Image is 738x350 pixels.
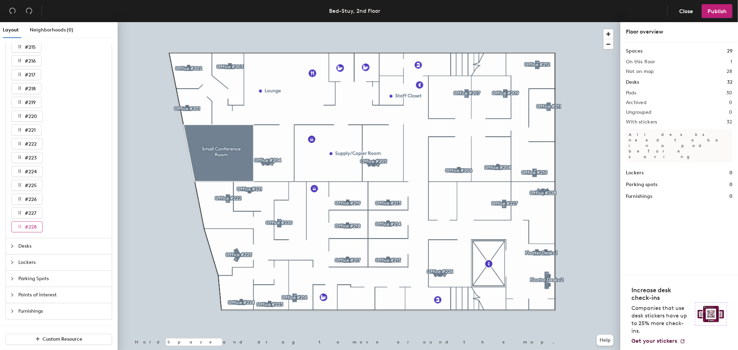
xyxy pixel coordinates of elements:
[626,59,655,65] h2: On this floor
[702,4,732,18] button: Publish
[3,27,19,33] span: Layout
[10,309,14,313] span: collapsed
[25,224,37,230] span: #228
[11,138,43,149] button: #222
[673,4,699,18] button: Close
[729,100,732,105] h2: 0
[43,336,83,342] span: Custom Resource
[11,69,41,80] button: #217
[25,169,37,175] span: #224
[30,27,73,33] span: Neighborhoods (0)
[11,97,42,108] button: #219
[626,100,646,105] h2: Archived
[25,196,37,202] span: #226
[727,69,732,74] h2: 28
[626,169,644,177] h1: Lockers
[631,286,691,302] h4: Increase desk check-ins
[708,8,727,15] span: Publish
[10,260,14,265] span: collapsed
[727,47,732,55] h1: 29
[11,55,42,66] button: #216
[631,338,677,344] span: Get your stickers
[729,181,732,188] h1: 0
[11,42,42,53] button: #215
[25,72,35,78] span: #217
[11,180,43,191] button: #225
[631,338,685,344] a: Get your stickers
[18,255,108,270] span: Lockers
[25,141,37,147] span: #222
[11,125,42,136] button: #221
[731,59,732,65] h2: 1
[10,277,14,281] span: collapsed
[626,47,643,55] h1: Spaces
[11,111,43,122] button: #220
[18,303,108,319] span: Furnishings
[626,110,652,115] h2: Ungrouped
[626,181,657,188] h1: Parking spots
[11,83,42,94] button: #218
[626,193,652,200] h1: Furnishings
[18,287,108,303] span: Points of Interest
[11,166,43,177] button: #224
[10,244,14,248] span: collapsed
[329,7,380,15] div: Bed-Stuy, 2nd Floor
[597,335,613,346] button: Help
[25,210,36,216] span: #227
[11,152,43,163] button: #223
[626,69,654,74] h2: Not on map
[727,79,732,86] h1: 32
[727,119,732,125] h2: 32
[631,304,691,335] p: Companies that use desk stickers have up to 25% more check-ins.
[10,293,14,297] span: collapsed
[726,90,732,96] h2: 30
[6,4,19,18] button: Undo (⌘ + Z)
[626,90,636,96] h2: Pods
[695,302,727,326] img: Sticker logo
[18,271,108,287] span: Parking Spots
[626,119,657,125] h2: With stickers
[729,110,732,115] h2: 0
[11,221,43,232] button: #228
[626,129,732,162] p: All desks need to be in a pod before saving
[25,127,36,133] span: #221
[626,79,639,86] h1: Desks
[729,169,732,177] h1: 0
[25,183,37,188] span: #225
[22,4,36,18] button: Redo (⌘ + ⇧ + Z)
[11,194,43,205] button: #226
[18,238,108,254] span: Desks
[6,334,112,345] button: Custom Resource
[626,28,732,36] div: Floor overview
[679,8,693,15] span: Close
[729,193,732,200] h1: 0
[11,208,42,219] button: #227
[25,113,37,119] span: #220
[25,44,36,50] span: #215
[25,86,36,92] span: #218
[25,100,36,105] span: #219
[25,155,37,161] span: #223
[25,58,36,64] span: #216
